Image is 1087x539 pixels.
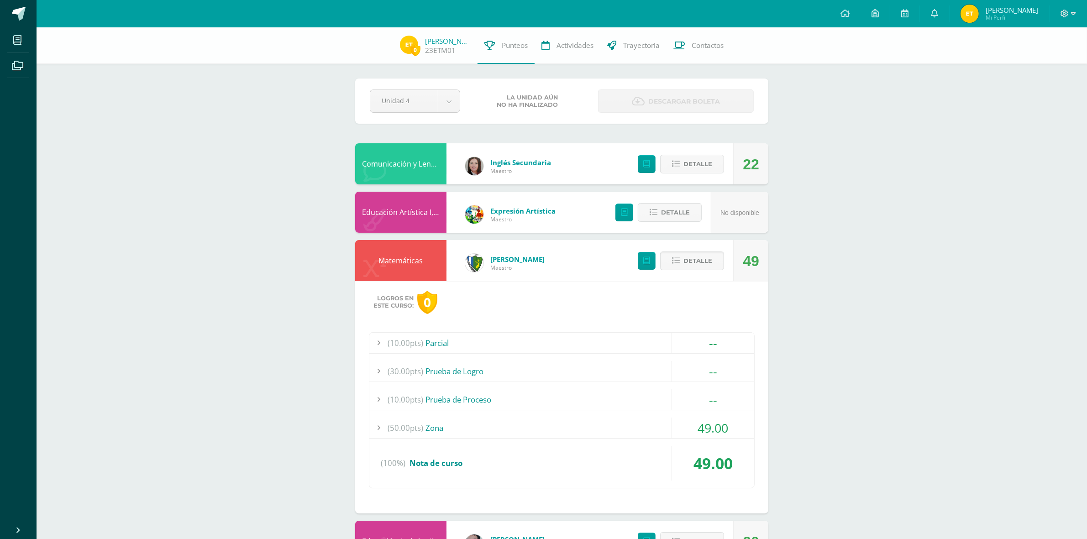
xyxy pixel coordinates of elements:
[410,458,462,468] span: Nota de curso
[986,14,1038,21] span: Mi Perfil
[692,41,724,50] span: Contactos
[490,158,551,167] span: Inglés Secundaria
[720,209,759,216] span: No disponible
[986,5,1038,15] span: [PERSON_NAME]
[497,94,558,109] span: La unidad aún no ha finalizado
[961,5,979,23] img: 56e57abfb7bc50cc3386f790684ec439.png
[667,27,730,64] a: Contactos
[382,90,426,111] span: Unidad 4
[388,361,423,382] span: (30.00pts)
[648,90,720,113] span: Descargar boleta
[709,391,717,408] span: --
[693,453,733,474] span: 49.00
[355,240,446,281] div: Matemáticas
[369,361,754,382] div: Prueba de Logro
[502,41,528,50] span: Punteos
[698,419,729,436] span: 49.00
[465,205,483,224] img: 159e24a6ecedfdf8f489544946a573f0.png
[381,446,405,481] span: (100%)
[490,255,545,264] span: [PERSON_NAME]
[417,291,437,314] div: 0
[600,27,667,64] a: Trayectoria
[478,27,535,64] a: Punteos
[743,241,759,282] div: 49
[410,44,420,56] span: 0
[369,333,754,353] div: Parcial
[373,295,414,309] span: Logros en este curso:
[388,333,423,353] span: (10.00pts)
[683,252,712,269] span: Detalle
[490,167,551,175] span: Maestro
[400,36,418,54] img: 56e57abfb7bc50cc3386f790684ec439.png
[660,251,724,270] button: Detalle
[425,46,456,55] a: 23ETM01
[465,254,483,272] img: d7d6d148f6dec277cbaab50fee73caa7.png
[355,192,446,233] div: Educación Artística I, Música y Danza
[535,27,600,64] a: Actividades
[369,418,754,438] div: Zona
[661,204,690,221] span: Detalle
[490,206,556,215] span: Expresión Artística
[425,37,471,46] a: [PERSON_NAME]
[355,143,446,184] div: Comunicación y Lenguaje, Idioma Extranjero Inglés
[660,155,724,173] button: Detalle
[709,335,717,351] span: --
[623,41,660,50] span: Trayectoria
[743,144,759,185] div: 22
[369,389,754,410] div: Prueba de Proceso
[388,418,423,438] span: (50.00pts)
[388,389,423,410] span: (10.00pts)
[490,264,545,272] span: Maestro
[683,156,712,173] span: Detalle
[370,90,460,112] a: Unidad 4
[490,215,556,223] span: Maestro
[557,41,593,50] span: Actividades
[709,363,717,380] span: --
[465,157,483,175] img: 8af0450cf43d44e38c4a1497329761f3.png
[638,203,702,222] button: Detalle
